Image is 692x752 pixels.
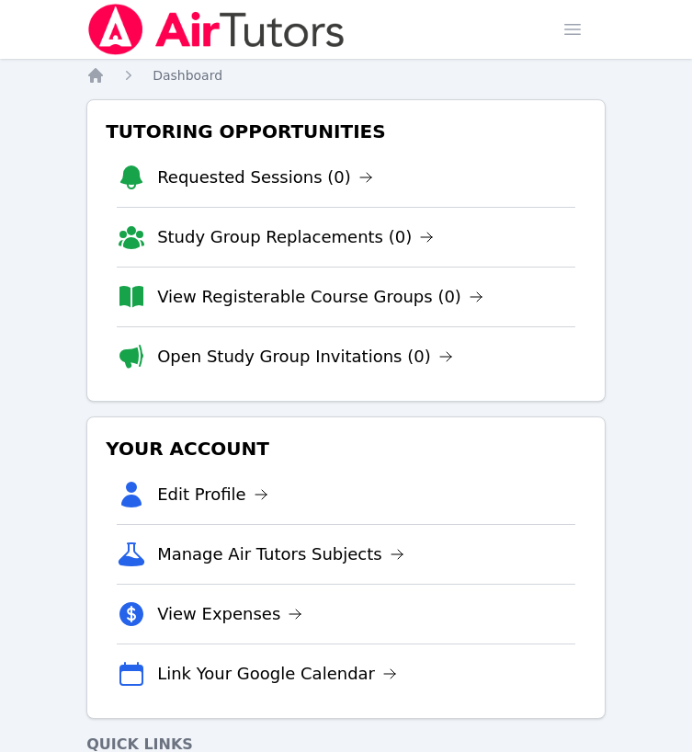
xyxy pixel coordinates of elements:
h3: Tutoring Opportunities [102,115,590,148]
img: Air Tutors [86,4,346,55]
a: View Expenses [157,601,302,627]
h3: Your Account [102,432,590,465]
nav: Breadcrumb [86,66,606,85]
a: Manage Air Tutors Subjects [157,541,404,567]
a: Study Group Replacements (0) [157,224,434,250]
a: Open Study Group Invitations (0) [157,344,453,370]
a: Edit Profile [157,482,268,507]
span: Dashboard [153,68,222,83]
a: Dashboard [153,66,222,85]
a: Requested Sessions (0) [157,165,373,190]
a: View Registerable Course Groups (0) [157,284,483,310]
a: Link Your Google Calendar [157,661,397,687]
